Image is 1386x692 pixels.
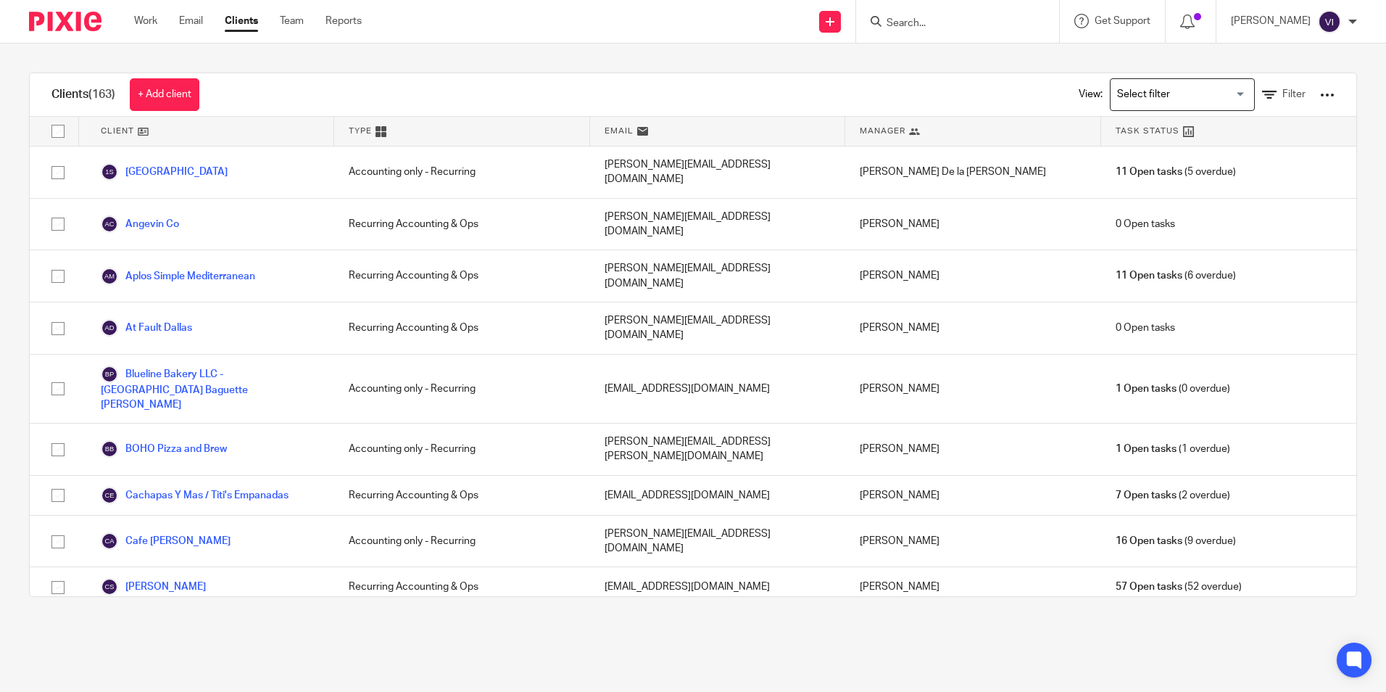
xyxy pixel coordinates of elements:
img: svg%3E [101,319,118,337]
div: [PERSON_NAME] [845,199,1100,250]
img: Pixie [29,12,101,31]
a: Angevin Co [101,215,179,233]
div: Recurring Accounting & Ops [334,476,589,515]
a: Aplos Simple Mediterranean [101,268,255,285]
img: svg%3E [101,163,118,181]
span: 1 Open tasks [1116,382,1177,396]
span: Email [605,125,634,137]
span: 7 Open tasks [1116,488,1177,503]
span: Task Status [1116,125,1179,137]
span: Manager [860,125,905,137]
div: [PERSON_NAME] [845,302,1100,354]
div: Accounting only - Recurring [334,516,589,567]
span: (6 overdue) [1116,268,1236,283]
span: (5 overdue) [1116,165,1236,179]
span: Type [349,125,372,137]
img: svg%3E [101,532,118,550]
span: 0 Open tasks [1116,217,1175,231]
a: BOHO Pizza and Brew [101,440,227,458]
span: (1 overdue) [1116,442,1230,456]
div: [PERSON_NAME][EMAIL_ADDRESS][DOMAIN_NAME] [590,199,845,250]
div: Recurring Accounting & Ops [334,199,589,250]
div: [PERSON_NAME] [845,250,1100,302]
div: Accounting only - Recurring [334,424,589,475]
div: View: [1057,73,1335,116]
img: svg%3E [101,215,118,233]
span: Get Support [1095,16,1150,26]
input: Search for option [1112,82,1246,107]
span: 1 Open tasks [1116,442,1177,456]
a: Clients [225,14,258,28]
a: Reports [325,14,362,28]
p: [PERSON_NAME] [1231,14,1311,28]
div: [PERSON_NAME] De la [PERSON_NAME] [845,147,1100,198]
span: 16 Open tasks [1116,534,1182,548]
div: Accounting only - Recurring [334,147,589,198]
div: [PERSON_NAME][EMAIL_ADDRESS][PERSON_NAME][DOMAIN_NAME] [590,424,845,475]
div: [PERSON_NAME] [845,476,1100,515]
span: 11 Open tasks [1116,268,1182,283]
span: (0 overdue) [1116,382,1230,396]
span: (9 overdue) [1116,534,1236,548]
div: Search for option [1110,78,1255,111]
div: [PERSON_NAME] [845,516,1100,567]
img: svg%3E [1318,10,1341,33]
div: [PERSON_NAME] [845,424,1100,475]
span: (163) [88,88,115,100]
input: Search [885,17,1016,30]
div: [PERSON_NAME][EMAIL_ADDRESS][DOMAIN_NAME] [590,147,845,198]
div: [EMAIL_ADDRESS][DOMAIN_NAME] [590,476,845,515]
a: Team [280,14,304,28]
img: svg%3E [101,578,118,596]
span: (52 overdue) [1116,580,1242,594]
span: 0 Open tasks [1116,321,1175,335]
a: [GEOGRAPHIC_DATA] [101,163,228,181]
div: [PERSON_NAME][EMAIL_ADDRESS][DOMAIN_NAME] [590,302,845,354]
div: [EMAIL_ADDRESS][DOMAIN_NAME] [590,567,845,606]
img: svg%3E [101,487,118,504]
a: At Fault Dallas [101,319,192,337]
img: svg%3E [101,268,118,285]
div: Accounting only - Recurring [334,355,589,424]
div: [PERSON_NAME][EMAIL_ADDRESS][DOMAIN_NAME] [590,250,845,302]
a: Email [179,14,203,28]
div: Recurring Accounting & Ops [334,567,589,606]
a: [PERSON_NAME] [101,578,206,596]
a: Blueline Bakery LLC - [GEOGRAPHIC_DATA] Baguette [PERSON_NAME] [101,366,320,413]
a: Cachapas Y Mas / Titi's Empanadas [101,487,289,504]
img: svg%3E [101,366,118,383]
input: Select all [44,118,72,145]
div: Recurring Accounting & Ops [334,302,589,354]
div: [PERSON_NAME][EMAIL_ADDRESS][DOMAIN_NAME] [590,516,845,567]
span: (2 overdue) [1116,488,1230,503]
div: [EMAIL_ADDRESS][DOMAIN_NAME] [590,355,845,424]
span: Filter [1282,89,1306,99]
a: + Add client [130,78,199,111]
div: Recurring Accounting & Ops [334,250,589,302]
a: Work [134,14,157,28]
span: 11 Open tasks [1116,165,1182,179]
div: [PERSON_NAME] [845,567,1100,606]
h1: Clients [51,87,115,102]
span: 57 Open tasks [1116,580,1182,594]
a: Cafe [PERSON_NAME] [101,532,231,550]
span: Client [101,125,134,137]
img: svg%3E [101,440,118,458]
div: [PERSON_NAME] [845,355,1100,424]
